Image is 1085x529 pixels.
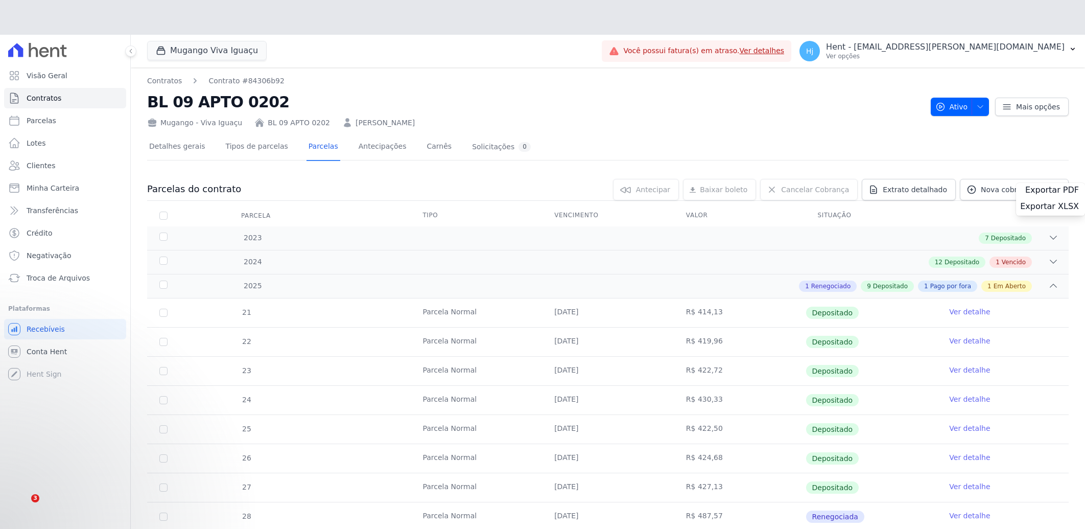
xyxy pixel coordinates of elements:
[31,494,39,502] span: 3
[4,223,126,243] a: Crédito
[542,298,674,327] td: [DATE]
[159,484,168,492] input: Só é possível selecionar pagamentos em aberto
[542,205,674,226] th: Vencimento
[241,483,251,491] span: 27
[806,205,937,226] th: Situação
[27,138,46,148] span: Lotes
[10,494,35,519] iframe: Intercom live chat
[623,45,784,56] span: Você possui fatura(s) em atraso.
[1002,258,1026,267] span: Vencido
[674,415,806,444] td: R$ 422,50
[791,37,1085,65] button: Hj Hent - [EMAIL_ADDRESS][PERSON_NAME][DOMAIN_NAME] Ver opções
[806,481,859,494] span: Depositado
[806,511,864,523] span: Renegociada
[924,282,928,291] span: 1
[27,273,90,283] span: Troca de Arquivos
[826,52,1065,60] p: Ver opções
[241,425,251,433] span: 25
[1020,201,1081,214] a: Exportar XLSX
[147,76,285,86] nav: Breadcrumb
[995,98,1069,116] a: Mais opções
[960,179,1069,200] a: Nova cobrança avulsa
[27,228,53,238] span: Crédito
[518,142,531,152] div: 0
[4,245,126,266] a: Negativação
[410,473,542,502] td: Parcela Normal
[27,250,72,261] span: Negativação
[542,386,674,415] td: [DATE]
[241,396,251,404] span: 24
[806,307,859,319] span: Depositado
[147,134,207,161] a: Detalhes gerais
[542,357,674,385] td: [DATE]
[674,328,806,356] td: R$ 419,96
[994,282,1026,291] span: Em Aberto
[991,234,1026,243] span: Depositado
[208,76,285,86] a: Contrato #84306b92
[27,347,67,357] span: Conta Hent
[949,336,990,346] a: Ver detalhe
[241,366,251,375] span: 23
[4,268,126,288] a: Troca de Arquivos
[949,511,990,521] a: Ver detalhe
[410,205,542,226] th: Tipo
[159,454,168,463] input: Só é possível selecionar pagamentos em aberto
[27,71,67,81] span: Visão Geral
[147,76,923,86] nav: Breadcrumb
[4,319,126,339] a: Recebíveis
[27,93,61,103] span: Contratos
[873,282,908,291] span: Depositado
[996,258,1000,267] span: 1
[987,282,992,291] span: 1
[930,282,971,291] span: Pago por fora
[424,134,454,161] a: Carnês
[4,178,126,198] a: Minha Carteira
[241,454,251,462] span: 26
[949,394,990,404] a: Ver detalhe
[867,282,871,291] span: 9
[945,258,979,267] span: Depositado
[147,41,267,60] button: Mugango Viva Iguaçu
[935,98,968,116] span: Ativo
[306,134,340,161] a: Parcelas
[27,160,55,171] span: Clientes
[674,357,806,385] td: R$ 422,72
[159,309,168,317] input: Só é possível selecionar pagamentos em aberto
[241,337,251,346] span: 22
[806,48,813,55] span: Hj
[674,205,806,226] th: Valor
[27,205,78,216] span: Transferências
[949,423,990,433] a: Ver detalhe
[806,365,859,377] span: Depositado
[27,116,56,126] span: Parcelas
[1016,102,1060,112] span: Mais opções
[159,396,168,404] input: Só é possível selecionar pagamentos em aberto
[981,185,1060,195] span: Nova cobrança avulsa
[542,328,674,356] td: [DATE]
[740,47,785,55] a: Ver detalhes
[410,357,542,385] td: Parcela Normal
[224,134,290,161] a: Tipos de parcelas
[949,307,990,317] a: Ver detalhe
[949,452,990,463] a: Ver detalhe
[147,76,182,86] a: Contratos
[159,338,168,346] input: Só é possível selecionar pagamentos em aberto
[826,42,1065,52] p: Hent - [EMAIL_ADDRESS][PERSON_NAME][DOMAIN_NAME]
[931,98,989,116] button: Ativo
[147,183,241,195] h3: Parcelas do contrato
[949,365,990,375] a: Ver detalhe
[1020,201,1079,212] span: Exportar XLSX
[241,512,251,520] span: 28
[27,324,65,334] span: Recebíveis
[241,308,251,316] span: 21
[243,233,262,243] span: 2023
[159,425,168,433] input: Só é possível selecionar pagamentos em aberto
[674,444,806,473] td: R$ 424,68
[542,444,674,473] td: [DATE]
[410,386,542,415] td: Parcela Normal
[4,200,126,221] a: Transferências
[159,513,168,521] input: Só é possível selecionar pagamentos em aberto
[243,257,262,267] span: 2024
[268,118,330,128] a: BL 09 APTO 0202
[27,183,79,193] span: Minha Carteira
